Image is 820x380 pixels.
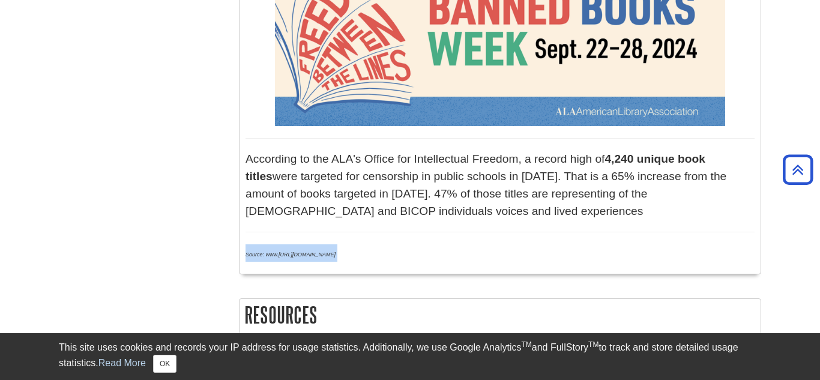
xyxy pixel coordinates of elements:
[246,152,705,182] strong: 4,240 unique book titles
[521,340,531,349] sup: TM
[588,340,598,349] sup: TM
[240,299,761,331] h2: Resources
[779,161,817,178] a: Back to Top
[246,151,755,220] p: According to the ALA's Office for Intellectual Freedom, a record high of were targeted for censor...
[98,358,146,368] a: Read More
[246,252,336,258] em: Source: www.[URL][DOMAIN_NAME]
[59,340,761,373] div: This site uses cookies and records your IP address for usage statistics. Additionally, we use Goo...
[153,355,176,373] button: Close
